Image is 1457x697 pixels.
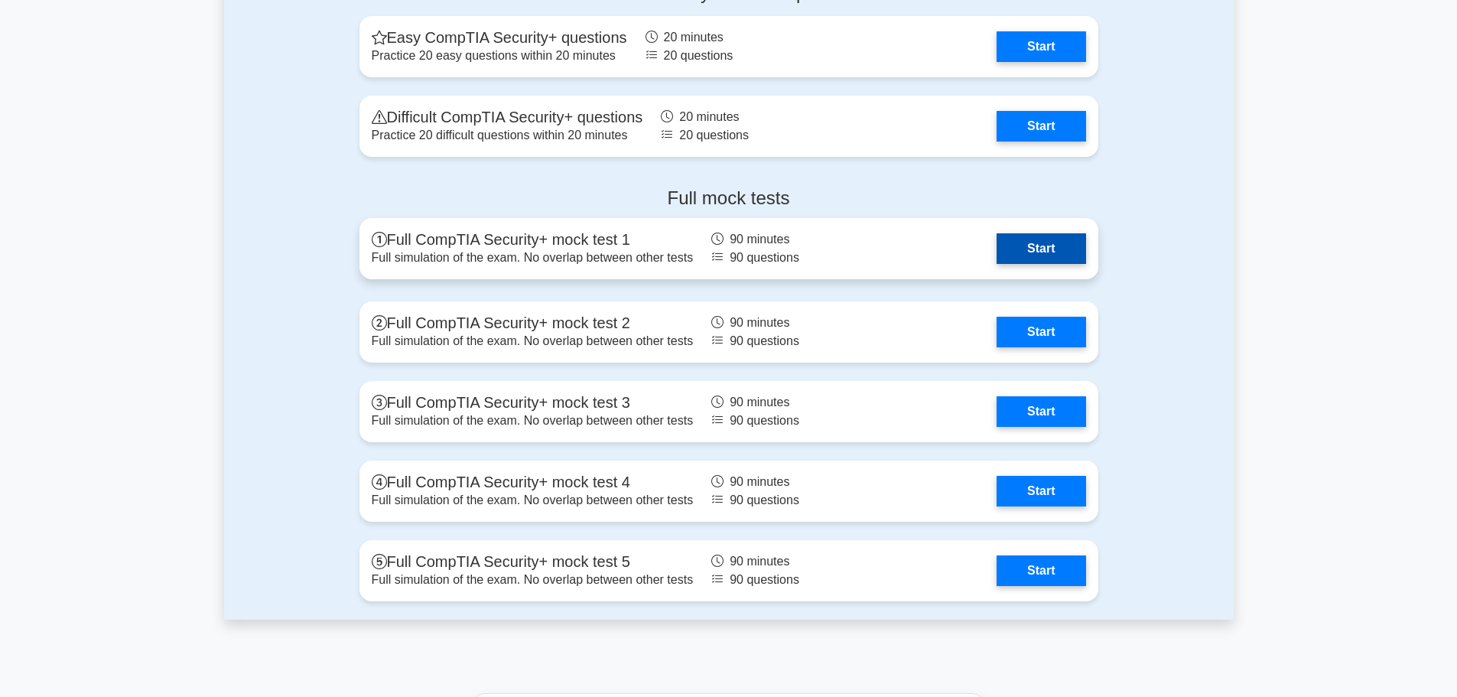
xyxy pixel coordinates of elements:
[997,396,1085,427] a: Start
[359,187,1098,210] h4: Full mock tests
[997,317,1085,347] a: Start
[997,31,1085,62] a: Start
[997,233,1085,264] a: Start
[997,476,1085,506] a: Start
[997,555,1085,586] a: Start
[997,111,1085,142] a: Start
